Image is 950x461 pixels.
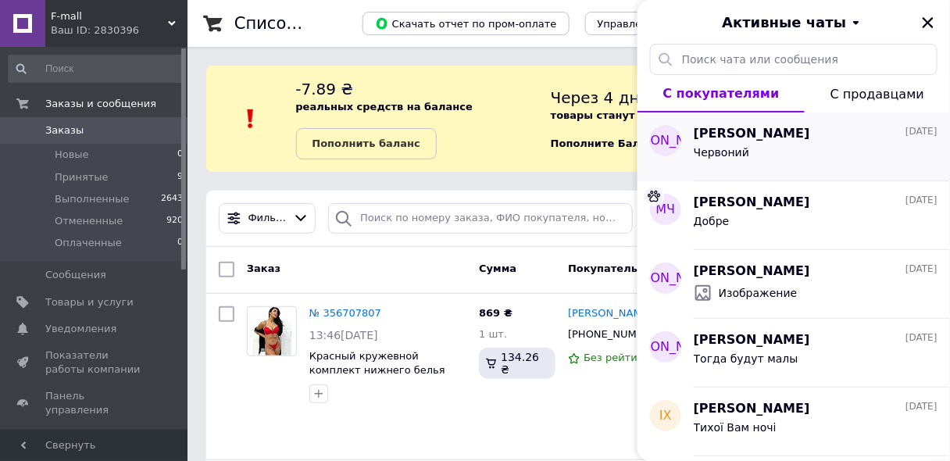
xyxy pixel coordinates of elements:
a: Пополнить баланс [296,128,437,159]
span: [PERSON_NAME] [614,338,718,356]
span: 920 [166,214,183,228]
span: [DATE] [905,263,937,276]
span: Изображение [719,285,798,301]
span: Заказы и сообщения [45,97,156,111]
span: Сумма [479,263,516,274]
span: 0 [177,148,183,162]
span: [PERSON_NAME] [614,270,718,288]
span: Заказ [247,263,280,274]
img: :exclamation: [239,107,262,130]
a: Красный кружевной комплект нижнего белья [PERSON_NAME] Нижнее белья со стразами Victoria`s Secret... [309,350,461,420]
button: [PERSON_NAME][PERSON_NAME][DATE]Изображение [637,250,950,319]
span: 9 [177,170,183,184]
span: ІХ [659,407,672,425]
span: 869 ₴ [479,307,512,319]
button: [PERSON_NAME][PERSON_NAME][DATE]Червоний [637,113,950,181]
span: Скачать отчет по пром-оплате [375,16,557,30]
span: Тогда будут малы [694,352,798,365]
a: № 356707807 [309,307,381,319]
span: [PHONE_NUMBER] [568,328,661,340]
span: [DATE] [905,194,937,207]
span: Оплаченные [55,236,122,250]
span: [PERSON_NAME] [694,125,810,143]
span: Добре [694,215,730,227]
span: [PERSON_NAME] [614,132,718,150]
button: [PERSON_NAME][PERSON_NAME][DATE]Тогда будут малы [637,319,950,388]
span: Выполненные [55,192,130,206]
input: Поиск чата или сообщения [650,44,937,75]
span: Через 4 дня [551,88,649,107]
span: Тихої Вам ночі [694,421,777,434]
span: F-mall [51,9,168,23]
div: , чтоб и далее получать заказы [551,78,931,159]
span: -7.89 ₴ [296,80,354,98]
span: 13:46[DATE] [309,329,378,341]
button: С продавцами [805,75,950,113]
span: Уведомления [45,322,116,336]
button: Активные чаты [681,13,906,33]
span: [DATE] [905,400,937,413]
button: ІХ[PERSON_NAME][DATE]Тихої Вам ночі [637,388,950,456]
button: Закрыть [919,13,937,32]
span: [PERSON_NAME] [694,400,810,418]
span: [DATE] [905,125,937,138]
span: Отмененные [55,214,123,228]
span: Фильтры [248,211,287,226]
span: [PERSON_NAME] [694,194,810,212]
a: Фото товару [247,306,297,356]
span: Покупатель [568,263,637,274]
b: Пополните Баланс [551,138,660,149]
input: Поиск по номеру заказа, ФИО покупателя, номеру телефона, Email, номеру накладной [328,203,632,234]
span: Панель управления [45,389,145,417]
span: МЧ [656,201,676,219]
button: С покупателями [637,75,805,113]
b: товары станут неактивны [551,109,702,121]
span: Сообщения [45,268,106,282]
button: Управление статусами [585,12,733,35]
span: Новые [55,148,89,162]
button: Скачать отчет по пром-оплате [362,12,570,35]
span: 1 шт. [479,328,507,340]
h1: Список заказов [234,14,369,33]
input: Поиск [8,55,184,83]
span: Без рейтинга [584,352,655,363]
span: [PERSON_NAME] [694,331,810,349]
b: реальных средств на балансе [296,101,473,113]
img: Фото товару [252,307,291,356]
span: С покупателями [663,86,780,101]
span: Товары и услуги [45,295,134,309]
span: [PERSON_NAME] [694,263,810,281]
span: Управление статусами [598,18,720,30]
a: [PERSON_NAME] [568,306,652,321]
span: Показатели работы компании [45,348,145,377]
span: [DATE] [905,331,937,345]
span: Принятые [55,170,109,184]
b: Пополнить баланс [312,138,420,149]
span: 0 [177,236,183,250]
span: Активные чаты [723,13,847,33]
span: С продавцами [830,87,924,102]
span: Заказы [45,123,84,138]
span: Червоний [694,146,749,159]
div: 134.26 ₴ [479,348,555,379]
div: Ваш ID: 2830396 [51,23,187,38]
span: 2643 [161,192,183,206]
button: МЧ[PERSON_NAME][DATE]Добре [637,181,950,250]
